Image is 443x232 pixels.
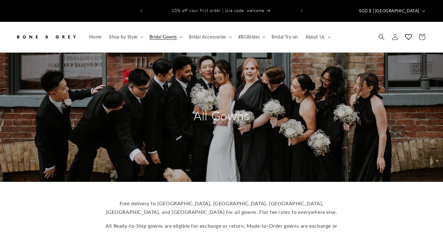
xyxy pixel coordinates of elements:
[105,30,146,43] summary: Shop by Style
[102,199,341,217] p: Free delivery to [GEOGRAPHIC_DATA], [GEOGRAPHIC_DATA], [GEOGRAPHIC_DATA], [GEOGRAPHIC_DATA], and ...
[89,34,102,40] span: Home
[355,5,428,17] button: SGD $ | [GEOGRAPHIC_DATA]
[172,8,264,13] span: 10% off your first order | Use code: welcome
[189,34,226,40] span: Bridal Accessories
[302,30,333,43] summary: About Us
[359,8,419,14] span: SGD $ | [GEOGRAPHIC_DATA]
[150,34,177,40] span: Bridal Gowns
[238,34,260,40] span: #BGBrides
[86,30,105,43] a: Home
[146,30,185,43] summary: Bridal Gowns
[134,5,148,17] button: Previous announcement
[15,30,77,44] img: Bone and Grey Bridal
[268,30,302,43] a: Bridal Try-on
[295,5,309,17] button: Next announcement
[185,30,234,43] summary: Bridal Accessories
[109,34,138,40] span: Shop by Style
[375,30,388,44] summary: Search
[305,34,325,40] span: About Us
[13,28,79,46] a: Bone and Grey Bridal
[272,34,298,40] span: Bridal Try-on
[163,108,280,124] h2: All Gowns
[234,30,268,43] summary: #BGBrides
